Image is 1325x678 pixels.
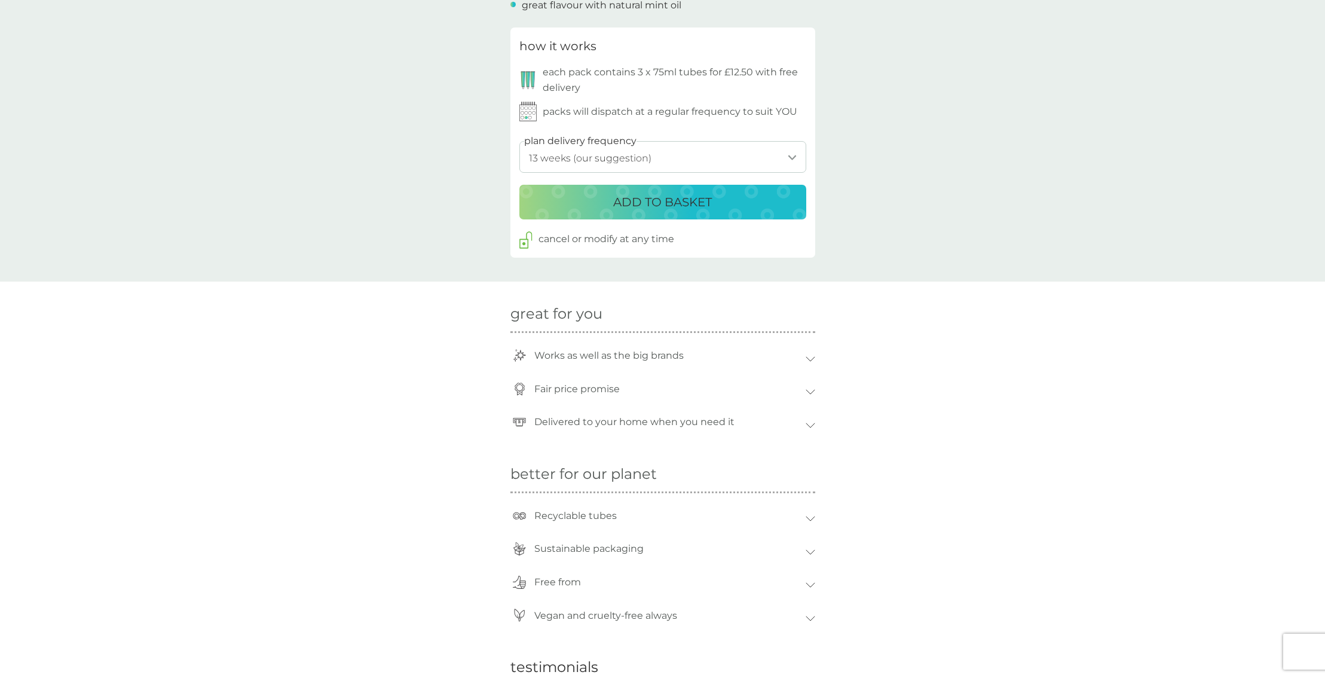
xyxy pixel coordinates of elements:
[543,65,806,95] p: each pack contains 3 x 75ml tubes for £12.50 with free delivery
[519,185,806,219] button: ADD TO BASKET
[538,231,674,247] p: cancel or modify at any time
[513,349,526,362] img: stars.svg
[543,104,797,120] p: packs will dispatch at a regular frequency to suit YOU
[528,408,740,436] p: Delivered to your home when you need it
[524,133,637,149] label: plan delivery frequency
[528,569,587,596] p: Free from
[513,609,526,622] img: vegan.svg
[528,602,683,630] p: Vegan and cruelty-free always
[513,576,526,589] img: no-nasties.svg
[528,502,623,530] p: Recyclable tubes
[528,342,690,369] p: Works as well as the big brands
[510,659,815,676] h2: testimonials
[513,416,526,429] img: postal-box.svg
[613,193,712,212] p: ADD TO BASKET
[513,383,526,396] img: rosette.svg
[510,466,815,483] h2: better for our planet
[510,306,815,323] h2: great for you
[528,535,650,563] p: Sustainable packaging
[519,36,596,56] h3: how it works
[513,542,526,555] img: plastic-free-packaging.svg
[513,509,526,523] img: recyclable-aluminium.svg
[528,375,626,403] p: Fair price promise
